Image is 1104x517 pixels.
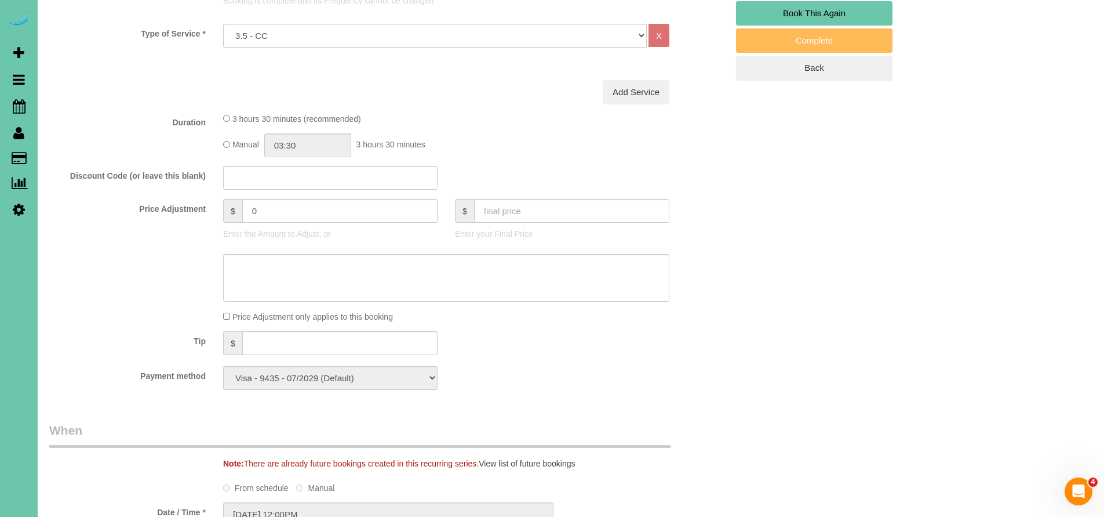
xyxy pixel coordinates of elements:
[232,312,393,321] span: Price Adjustment only applies to this booking
[455,199,474,223] span: $
[7,12,30,28] img: Automaid Logo
[223,331,242,355] span: $
[214,458,736,469] div: There are already future bookings created in this recurring series.
[1088,478,1098,487] span: 4
[474,199,669,223] input: final price
[1065,478,1092,505] iframe: Intercom live chat
[736,1,892,26] a: Book This Again
[223,459,244,468] strong: Note:
[223,478,289,494] label: From schedule
[296,478,334,494] label: Manual
[41,366,214,382] label: Payment method
[41,113,214,128] label: Duration
[223,228,438,240] p: Enter the Amount to Adjust, or
[41,331,214,347] label: Tip
[232,114,361,124] span: 3 hours 30 minutes (recommended)
[736,56,892,80] a: Back
[49,422,671,448] legend: When
[41,24,214,39] label: Type of Service *
[41,166,214,182] label: Discount Code (or leave this blank)
[232,140,259,150] span: Manual
[223,485,230,491] input: From schedule
[296,485,303,491] input: Manual
[455,228,669,240] p: Enter your Final Price
[41,199,214,215] label: Price Adjustment
[479,459,575,468] a: View list of future bookings
[223,199,242,223] span: $
[356,140,425,150] span: 3 hours 30 minutes
[603,80,669,104] a: Add Service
